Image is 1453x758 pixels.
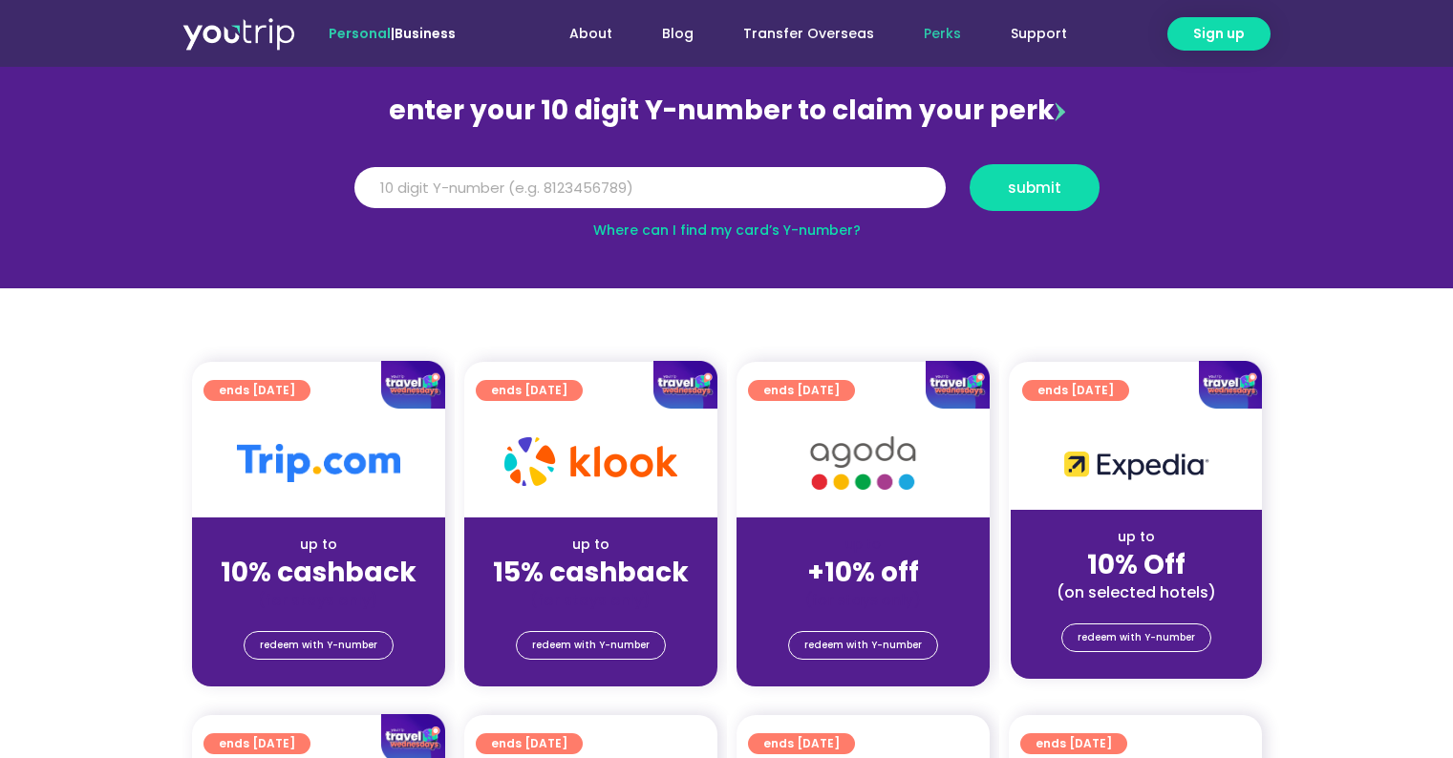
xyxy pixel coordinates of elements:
span: redeem with Y-number [1078,624,1195,651]
span: redeem with Y-number [532,632,650,659]
span: ends [DATE] [1036,733,1112,754]
span: | [329,24,456,43]
a: redeem with Y-number [244,631,394,660]
strong: 15% cashback [493,554,689,591]
div: (for stays only) [207,590,430,610]
form: Y Number [354,164,1100,225]
strong: 10% Off [1087,546,1186,583]
span: redeem with Y-number [804,632,922,659]
button: submit [970,164,1100,211]
div: up to [207,535,430,555]
div: up to [1026,527,1247,547]
a: Where can I find my card’s Y-number? [593,221,861,240]
a: redeem with Y-number [788,631,938,660]
a: ends [DATE] [748,733,855,754]
a: Business [395,24,456,43]
strong: +10% off [807,554,919,591]
div: enter your 10 digit Y-number to claim your perk [345,86,1109,136]
strong: 10% cashback [221,554,417,591]
input: 10 digit Y-number (e.g. 8123456789) [354,167,946,209]
nav: Menu [507,16,1092,52]
a: About [545,16,637,52]
span: redeem with Y-number [260,632,377,659]
a: Support [986,16,1092,52]
a: redeem with Y-number [1061,623,1211,652]
a: redeem with Y-number [516,631,666,660]
div: up to [480,535,702,555]
span: up to [845,535,881,554]
span: submit [1008,180,1061,195]
span: Sign up [1193,24,1245,44]
span: Personal [329,24,391,43]
div: (for stays only) [480,590,702,610]
a: Sign up [1167,17,1271,51]
a: Transfer Overseas [718,16,899,52]
a: Blog [637,16,718,52]
div: (on selected hotels) [1026,582,1247,602]
a: Perks [899,16,986,52]
span: ends [DATE] [491,733,567,754]
a: ends [DATE] [476,733,583,754]
div: (for stays only) [752,590,974,610]
span: ends [DATE] [763,733,840,754]
a: ends [DATE] [1020,733,1127,754]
